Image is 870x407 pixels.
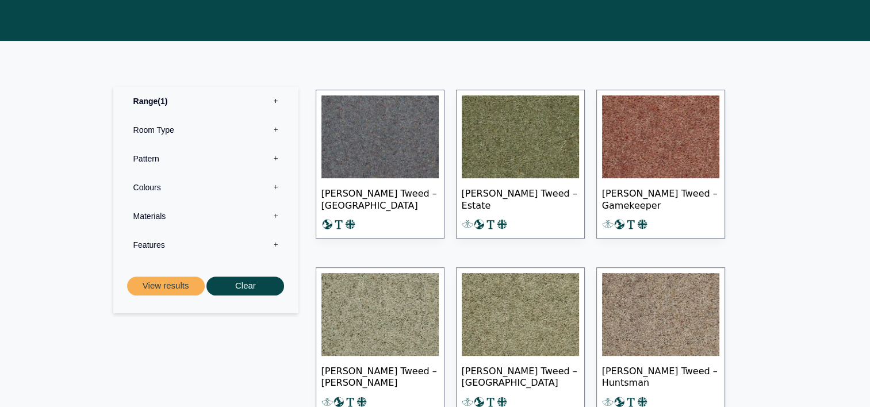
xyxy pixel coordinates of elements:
span: [PERSON_NAME] Tweed – Estate [462,178,579,218]
span: [PERSON_NAME] Tweed – [PERSON_NAME] [321,356,439,396]
span: [PERSON_NAME] Tweed – Huntsman [602,356,719,396]
span: [PERSON_NAME] Tweed – [GEOGRAPHIC_DATA] [321,178,439,218]
label: Room Type [122,116,290,144]
button: Clear [206,277,284,295]
label: Pattern [122,144,290,173]
label: Range [122,87,290,116]
img: Tomkinson Tweed Huntsman [602,273,719,356]
img: Tomkinson Tweed Highland [462,273,579,356]
label: Materials [122,202,290,231]
span: [PERSON_NAME] Tweed – [GEOGRAPHIC_DATA] [462,356,579,396]
a: [PERSON_NAME] Tweed – Estate [456,90,585,239]
button: View results [127,277,205,295]
span: 1 [158,97,167,106]
label: Colours [122,173,290,202]
a: [PERSON_NAME] Tweed – Gamekeeper [596,90,725,239]
span: [PERSON_NAME] Tweed – Gamekeeper [602,178,719,218]
label: Features [122,231,290,259]
a: [PERSON_NAME] Tweed – [GEOGRAPHIC_DATA] [316,90,444,239]
img: Tomkinson Tweed Estate [462,95,579,178]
